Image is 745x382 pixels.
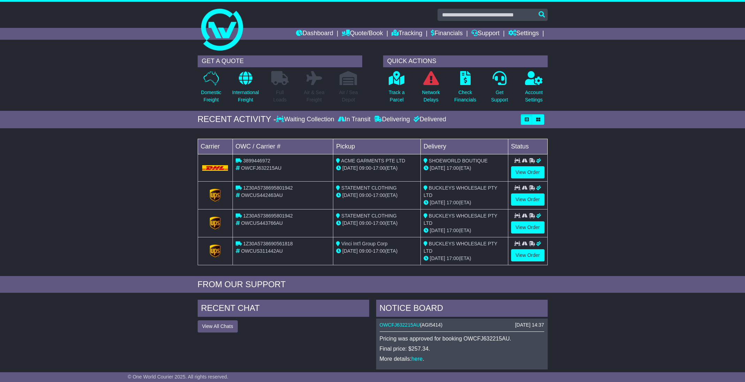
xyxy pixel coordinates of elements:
[424,213,497,226] span: BUCKLEYS WHOLESALE PTY LTD
[296,28,333,40] a: Dashboard
[508,28,539,40] a: Settings
[420,139,508,154] td: Delivery
[241,248,283,254] span: OWCUS311442AU
[508,139,547,154] td: Status
[430,200,445,205] span: [DATE]
[373,220,385,226] span: 17:00
[333,139,421,154] td: Pickup
[198,280,548,290] div: FROM OUR SUPPORT
[339,89,358,104] p: Air / Sea Depot
[373,248,385,254] span: 17:00
[388,71,405,107] a: Track aParcel
[447,255,459,261] span: 17:00
[336,247,418,255] div: - (ETA)
[198,300,369,319] div: RECENT CHAT
[447,165,459,171] span: 17:00
[198,55,362,67] div: GET A QUOTE
[424,241,497,254] span: BUCKLEYS WHOLESALE PTY LTD
[202,165,228,171] img: DHL.png
[341,213,397,219] span: STATEMENT CLOTHING
[201,89,221,104] p: Domestic Freight
[430,228,445,233] span: [DATE]
[208,244,222,258] img: UPS.png
[372,116,412,123] div: Delivering
[421,71,440,107] a: NetworkDelays
[411,356,423,362] a: here
[471,28,500,40] a: Support
[424,199,505,206] div: (ETA)
[380,322,544,328] div: ( )
[383,55,548,67] div: QUICK ACTIONS
[424,185,497,198] span: BUCKLEYS WHOLESALE PTY LTD
[380,345,544,352] p: Final price: $257.34.
[208,188,222,202] img: UPS.png
[424,227,505,234] div: (ETA)
[380,322,420,328] a: OWCFJ632215AU
[424,165,505,172] div: (ETA)
[447,228,459,233] span: 17:00
[232,71,259,107] a: InternationalFreight
[359,248,371,254] span: 09:00
[198,320,238,333] button: View All Chats
[412,116,446,123] div: Delivered
[511,193,545,206] a: View Order
[336,192,418,199] div: - (ETA)
[128,374,228,380] span: © One World Courier 2025. All rights reserved.
[359,165,371,171] span: 09:00
[525,71,543,107] a: AccountSettings
[525,89,543,104] p: Account Settings
[380,356,544,362] p: More details: .
[200,71,221,107] a: DomesticFreight
[336,220,418,227] div: - (ETA)
[336,116,372,123] div: In Transit
[430,165,445,171] span: [DATE]
[342,28,383,40] a: Quote/Book
[376,300,548,319] div: NOTICE BOARD
[342,192,358,198] span: [DATE]
[511,166,545,178] a: View Order
[276,116,336,123] div: Waiting Collection
[341,158,405,163] span: ACME GARMENTS PTE LTD
[359,192,371,198] span: 09:00
[515,322,544,328] div: [DATE] 14:37
[430,255,445,261] span: [DATE]
[342,165,358,171] span: [DATE]
[241,165,281,171] span: OWCFJ632215AU
[373,192,385,198] span: 17:00
[447,200,459,205] span: 17:00
[336,165,418,172] div: - (ETA)
[198,114,276,124] div: RECENT ACTIVITY -
[241,192,283,198] span: OWCUS442463AU
[359,220,371,226] span: 09:00
[241,220,283,226] span: OWCUS443766AU
[389,89,405,104] p: Track a Parcel
[243,241,292,246] span: 1Z30A5738690561818
[342,248,358,254] span: [DATE]
[424,255,505,262] div: (ETA)
[511,249,545,261] a: View Order
[373,165,385,171] span: 17:00
[341,241,387,246] span: Vinci Int'l Group Corp
[243,213,292,219] span: 1Z30A5738695801942
[391,28,422,40] a: Tracking
[341,185,397,191] span: STATEMENT CLOTHING
[271,89,289,104] p: Full Loads
[243,158,270,163] span: 3899446972
[491,71,508,107] a: GetSupport
[511,221,545,234] a: View Order
[198,139,233,154] td: Carrier
[422,89,440,104] p: Network Delays
[454,89,476,104] p: Check Financials
[304,89,325,104] p: Air & Sea Freight
[429,158,488,163] span: SHOEWORLD BOUTIQUE
[380,335,544,342] p: Pricing was approved for booking OWCFJ632215AU.
[342,220,358,226] span: [DATE]
[233,139,333,154] td: OWC / Carrier #
[421,322,441,328] span: AGI5414
[431,28,463,40] a: Financials
[208,216,222,230] img: UPS.png
[232,89,259,104] p: International Freight
[491,89,508,104] p: Get Support
[454,71,477,107] a: CheckFinancials
[243,185,292,191] span: 1Z30A5738695801942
